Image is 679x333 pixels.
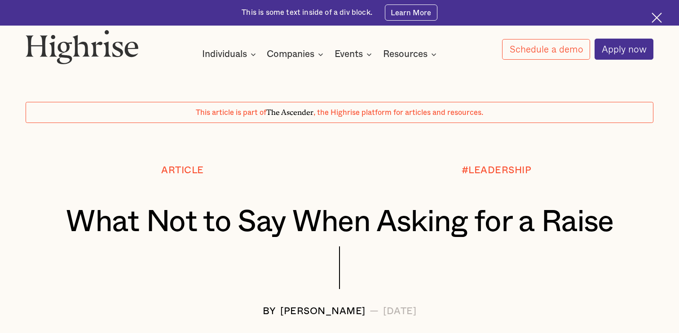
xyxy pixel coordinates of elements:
[242,8,372,18] div: This is some text inside of a div block.
[313,109,483,116] span: , the Highrise platform for articles and resources.
[202,49,247,60] div: Individuals
[370,306,379,316] div: —
[196,109,266,116] span: This article is part of
[52,206,627,239] h1: What Not to Say When Asking for a Raise
[335,49,363,60] div: Events
[266,106,313,115] span: The Ascender
[383,49,428,60] div: Resources
[385,4,437,21] a: Learn More
[267,49,326,60] div: Companies
[335,49,375,60] div: Events
[26,30,139,64] img: Highrise logo
[462,165,532,175] div: #LEADERSHIP
[502,39,590,60] a: Schedule a demo
[267,49,314,60] div: Companies
[202,49,259,60] div: Individuals
[595,39,654,59] a: Apply now
[383,306,416,316] div: [DATE]
[161,165,204,175] div: Article
[383,49,439,60] div: Resources
[652,13,662,23] img: Cross icon
[263,306,276,316] div: BY
[280,306,366,316] div: [PERSON_NAME]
